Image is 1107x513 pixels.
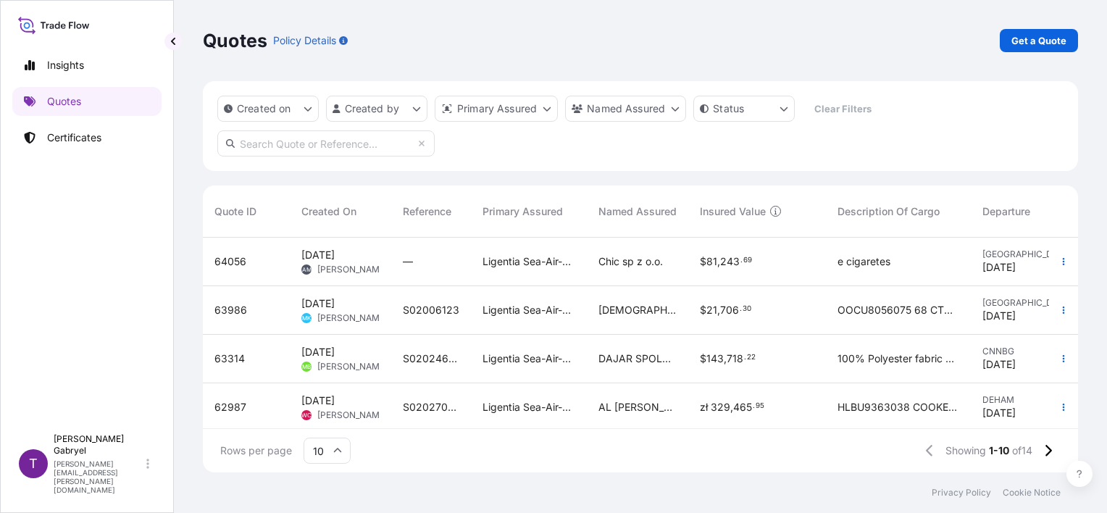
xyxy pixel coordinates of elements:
[598,351,677,366] span: DAJAR SPOLKA Z O.O.
[301,408,312,422] span: WC
[301,393,335,408] span: [DATE]
[982,204,1030,219] span: Departure
[982,406,1016,420] span: [DATE]
[47,94,81,109] p: Quotes
[932,487,991,499] a: Privacy Policy
[740,306,742,312] span: .
[730,402,733,412] span: ,
[700,402,708,412] span: zł
[713,101,744,116] p: Status
[720,256,740,267] span: 243
[1003,487,1061,499] a: Cookie Notice
[744,355,746,360] span: .
[214,351,245,366] span: 63314
[982,346,1061,357] span: CNNBG
[837,254,890,269] span: e cigaretes
[837,303,959,317] span: OOCU8056075 68 CTN 897,68 KGS 0,544 CBM || BICYCLE PARTS & ACCESSORIES
[700,354,706,364] span: $
[700,204,766,219] span: Insured Value
[12,51,162,80] a: Insights
[740,258,743,263] span: .
[598,400,677,414] span: AL [PERSON_NAME] ([PERSON_NAME]) W.L.L.
[214,400,246,414] span: 62987
[403,204,451,219] span: Reference
[733,402,752,412] span: 465
[301,248,335,262] span: [DATE]
[598,303,677,317] span: [DEMOGRAPHIC_DATA]-ROWER [PERSON_NAME]
[1012,443,1032,458] span: of 14
[837,351,959,366] span: 100% Polyester fabric CMAU7796872 40HC, 22300,00 KGS, 55,100 M3, 706 RLL
[717,305,720,315] span: ,
[837,204,940,219] span: Description Of Cargo
[1000,29,1078,52] a: Get a Quote
[403,351,459,366] span: S02024654
[47,58,84,72] p: Insights
[802,97,883,120] button: Clear Filters
[753,404,755,409] span: .
[483,400,575,414] span: Ligentia Sea-Air-Rail Sp. z o.o.
[301,296,335,311] span: [DATE]
[989,443,1009,458] span: 1-10
[273,33,336,48] p: Policy Details
[724,354,727,364] span: ,
[47,130,101,145] p: Certificates
[345,101,400,116] p: Created by
[302,311,311,325] span: MK
[743,258,752,263] span: 69
[217,130,435,157] input: Search Quote or Reference...
[214,303,247,317] span: 63986
[29,456,38,471] span: T
[483,303,575,317] span: Ligentia Sea-Air-Rail Sp. z o.o.
[711,402,730,412] span: 329
[1011,33,1066,48] p: Get a Quote
[302,262,312,277] span: AM
[717,256,720,267] span: ,
[727,354,743,364] span: 718
[403,400,459,414] span: S02027000
[945,443,986,458] span: Showing
[12,87,162,116] a: Quotes
[706,256,717,267] span: 81
[301,345,335,359] span: [DATE]
[317,409,388,421] span: [PERSON_NAME]
[720,305,739,315] span: 706
[217,96,319,122] button: createdOn Filter options
[214,204,256,219] span: Quote ID
[982,260,1016,275] span: [DATE]
[756,404,764,409] span: 95
[598,254,663,269] span: Chic sp z o.o.
[483,204,563,219] span: Primary Assured
[317,361,388,372] span: [PERSON_NAME]
[982,297,1061,309] span: [GEOGRAPHIC_DATA]
[403,254,413,269] span: —
[693,96,795,122] button: certificateStatus Filter options
[326,96,427,122] button: createdBy Filter options
[237,101,291,116] p: Created on
[483,351,575,366] span: Ligentia Sea-Air-Rail Sp. z o.o.
[214,254,246,269] span: 64056
[747,355,756,360] span: 22
[814,101,872,116] p: Clear Filters
[700,256,706,267] span: $
[317,264,388,275] span: [PERSON_NAME]
[403,303,459,317] span: S02006123
[12,123,162,152] a: Certificates
[302,359,311,374] span: MB
[54,433,143,456] p: [PERSON_NAME] Gabryel
[706,354,724,364] span: 143
[317,312,388,324] span: [PERSON_NAME]
[483,254,575,269] span: Ligentia Sea-Air-Rail Sp. z o.o.
[700,305,706,315] span: $
[565,96,686,122] button: cargoOwner Filter options
[743,306,751,312] span: 30
[301,204,356,219] span: Created On
[587,101,665,116] p: Named Assured
[54,459,143,494] p: [PERSON_NAME][EMAIL_ADDRESS][PERSON_NAME][DOMAIN_NAME]
[982,249,1061,260] span: [GEOGRAPHIC_DATA]
[982,357,1016,372] span: [DATE]
[837,400,959,414] span: HLBU9363038 COOKED AND FROZEN ROAST STYLE CHICKEN WINGS NET WEIGHT: 17940 KG GROSS WEIGHT: 19240 ...
[982,309,1016,323] span: [DATE]
[220,443,292,458] span: Rows per page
